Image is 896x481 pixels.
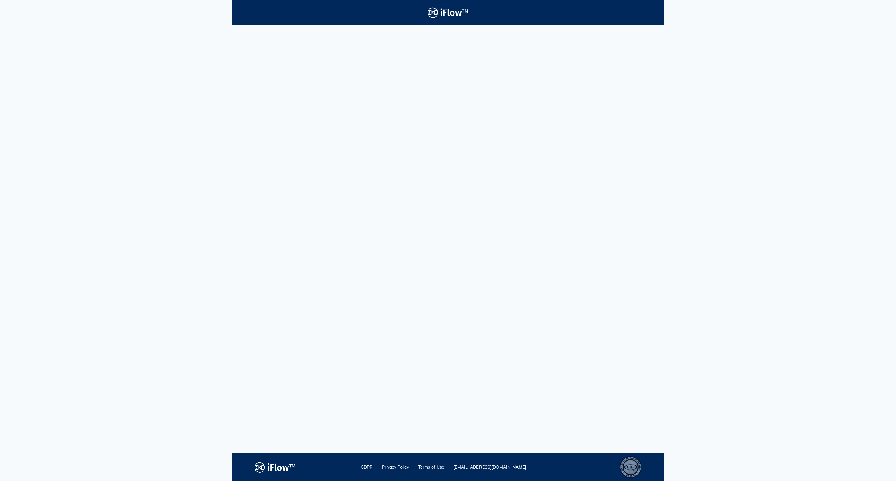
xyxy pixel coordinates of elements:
[454,464,526,470] a: [EMAIL_ADDRESS][DOMAIN_NAME]
[418,464,444,470] a: Terms of Use
[361,464,373,470] a: GDPR
[232,6,664,19] a: Logo
[620,456,641,478] div: ISO 13485 – Quality Management System
[382,464,409,470] a: Privacy Policy
[255,460,296,474] img: logo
